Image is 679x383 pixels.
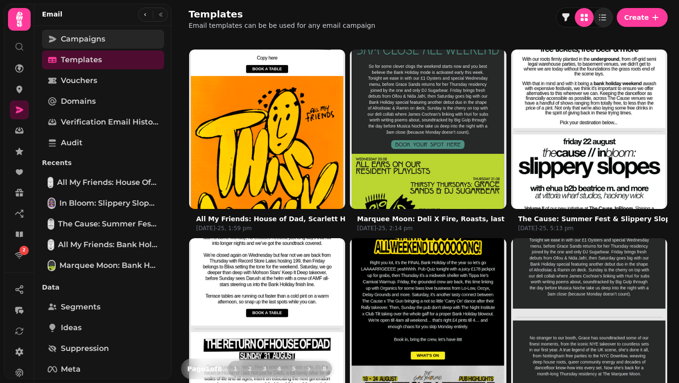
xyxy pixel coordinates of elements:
a: All My Friends: House of Dad, Scarlett Hot Picks Five, this weekAll My Friends: House of Dad, Sca... [42,173,164,192]
p: Page 1 of 8 [183,364,226,374]
img: Marquee Moon: Bank Holiday Weekend [49,261,55,270]
span: Domains [61,96,96,107]
a: Ideas [42,318,164,337]
h2: Email [42,9,62,19]
a: All My Friends: Bank Holiday Weekend & House of DadAll My Friends: Bank Holiday Weekend & House o... [42,235,164,254]
a: Verification email history [42,113,164,132]
a: Suppression [42,339,164,358]
span: Meta [61,364,81,375]
button: 1 [228,361,243,377]
p: Recents [42,154,164,171]
span: Vouchers [61,75,97,86]
span: 3 [261,366,268,372]
span: All My Friends: House of Dad, Scarlett Hot Picks Five, this week [57,177,158,188]
span: 4 [275,366,283,372]
span: Segments [61,301,100,313]
span: In Bloom: Slippery Slopes time change [59,198,158,209]
img: All My Friends: Bank Holiday Weekend & House of Dad [49,240,53,250]
button: Marquee Moon: Deli X Fire, Roasts, last Grace [357,214,528,224]
p: [DATE]-25, 1:59 pm [196,225,338,232]
img: In Bloom: Slippery Slopes time change [49,199,55,208]
span: Verification email history [61,117,158,128]
button: All My Friends: House of Dad, Scarlett Hot Picks Five, this week [196,214,433,224]
a: Vouchers [42,71,164,90]
h2: Templates [189,8,370,21]
a: Audit [42,133,164,152]
span: 2 [246,366,254,372]
button: 3 [257,361,272,377]
span: 1 [232,366,239,372]
span: Ideas [61,322,82,333]
span: All My Friends: Bank Holiday Weekend & House of Dad [58,239,158,250]
span: Templates [61,54,102,66]
button: next [301,361,317,377]
a: Segments [42,298,164,316]
a: Domains [42,92,164,111]
button: 5 [286,361,301,377]
img: Marquee Moon: Deli X Fire, Roasts, last Grace [311,10,545,245]
p: Email templates can be be used for any email campaign [189,21,375,30]
button: 8 [317,361,332,377]
nav: Pagination [228,361,332,377]
button: 2 [242,361,257,377]
span: Marquee Moon: Bank Holiday Weekend [59,260,158,271]
a: In Bloom: Slippery Slopes time changeIn Bloom: Slippery Slopes time change [42,194,164,213]
img: All My Friends: House of Dad, Scarlett Hot Picks Five, this week [49,178,52,187]
a: 2 [10,246,29,265]
img: The Cause: Summer Fest & Slippery Slopes [copy] [49,219,53,229]
a: Templates [42,50,164,69]
a: Campaigns [42,30,164,49]
p: [DATE]-25, 2:14 pm [357,225,499,232]
span: Campaigns [61,33,105,45]
span: 2 [23,247,25,254]
a: The Cause: Summer Fest & Slippery Slopes [copy]The Cause: Summer Fest & Slippery Slopes [copy] [42,215,164,233]
p: Data [42,279,164,296]
span: Suppression [61,343,109,354]
button: 4 [272,361,287,377]
p: [DATE]-25, 5:13 pm [518,225,660,232]
a: Meta [42,360,164,379]
span: The Cause: Summer Fest & Slippery Slopes [copy] [58,218,158,230]
a: Marquee Moon: Bank Holiday WeekendMarquee Moon: Bank Holiday Weekend [42,256,164,275]
button: Create [617,8,668,27]
span: Audit [61,137,83,149]
img: All My Friends: House of Dad, Scarlett Hot Picks Five, this week [150,10,384,245]
span: 8 [321,366,328,372]
span: 5 [290,366,298,372]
